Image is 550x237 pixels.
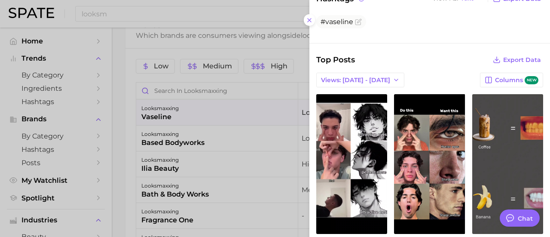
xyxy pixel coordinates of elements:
[355,18,362,25] button: Flag as miscategorized or irrelevant
[491,54,543,66] button: Export Data
[316,54,355,66] span: Top Posts
[525,76,538,84] span: new
[495,76,538,84] span: Columns
[321,77,390,84] span: Views: [DATE] - [DATE]
[503,56,541,64] span: Export Data
[480,73,543,87] button: Columnsnew
[316,73,404,87] button: Views: [DATE] - [DATE]
[321,18,353,26] span: #vaseline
